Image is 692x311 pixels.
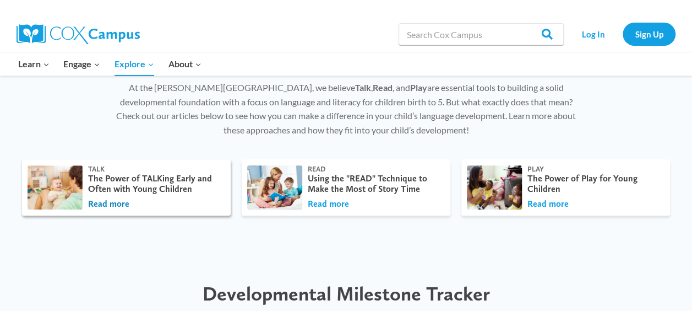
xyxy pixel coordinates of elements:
nav: Primary Navigation [11,52,208,76]
div: The Power of TALKing Early and Often with Young Children [88,173,220,194]
nav: Secondary Navigation [569,23,675,45]
div: Play [527,165,659,174]
div: Read [308,165,439,174]
strong: Talk [355,82,371,93]
strong: Read [373,82,393,93]
div: Talk [88,165,220,174]
a: Sign Up [623,23,675,45]
img: 0010-Lyra-11-scaled-1.jpg [466,164,524,211]
img: Cox Campus [17,24,140,44]
button: Child menu of About [161,52,209,76]
div: The Power of Play for Young Children [527,173,659,194]
img: mom-reading-with-children.jpg [246,164,304,211]
button: Read more [88,198,129,210]
button: Child menu of Explore [107,52,161,76]
button: Read more [308,198,349,210]
strong: Play [410,82,427,93]
img: iStock_53702022_LARGE.jpg [28,165,83,210]
p: At the [PERSON_NAME][GEOGRAPHIC_DATA], we believe , , and are essential tools to building a solid... [115,81,577,137]
button: Child menu of Engage [57,52,108,76]
div: Using the "READ" Technique to Make the Most of Story Time [308,173,439,194]
span: Developmental Milestone Tracker [203,282,490,305]
a: Play The Power of Play for Young Children Read more [461,159,670,216]
button: Read more [527,198,569,210]
a: Talk The Power of TALKing Early and Often with Young Children Read more [22,159,231,216]
a: Log In [569,23,617,45]
input: Search Cox Campus [399,23,564,45]
button: Child menu of Learn [11,52,57,76]
a: Read Using the "READ" Technique to Make the Most of Story Time Read more [242,159,450,216]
